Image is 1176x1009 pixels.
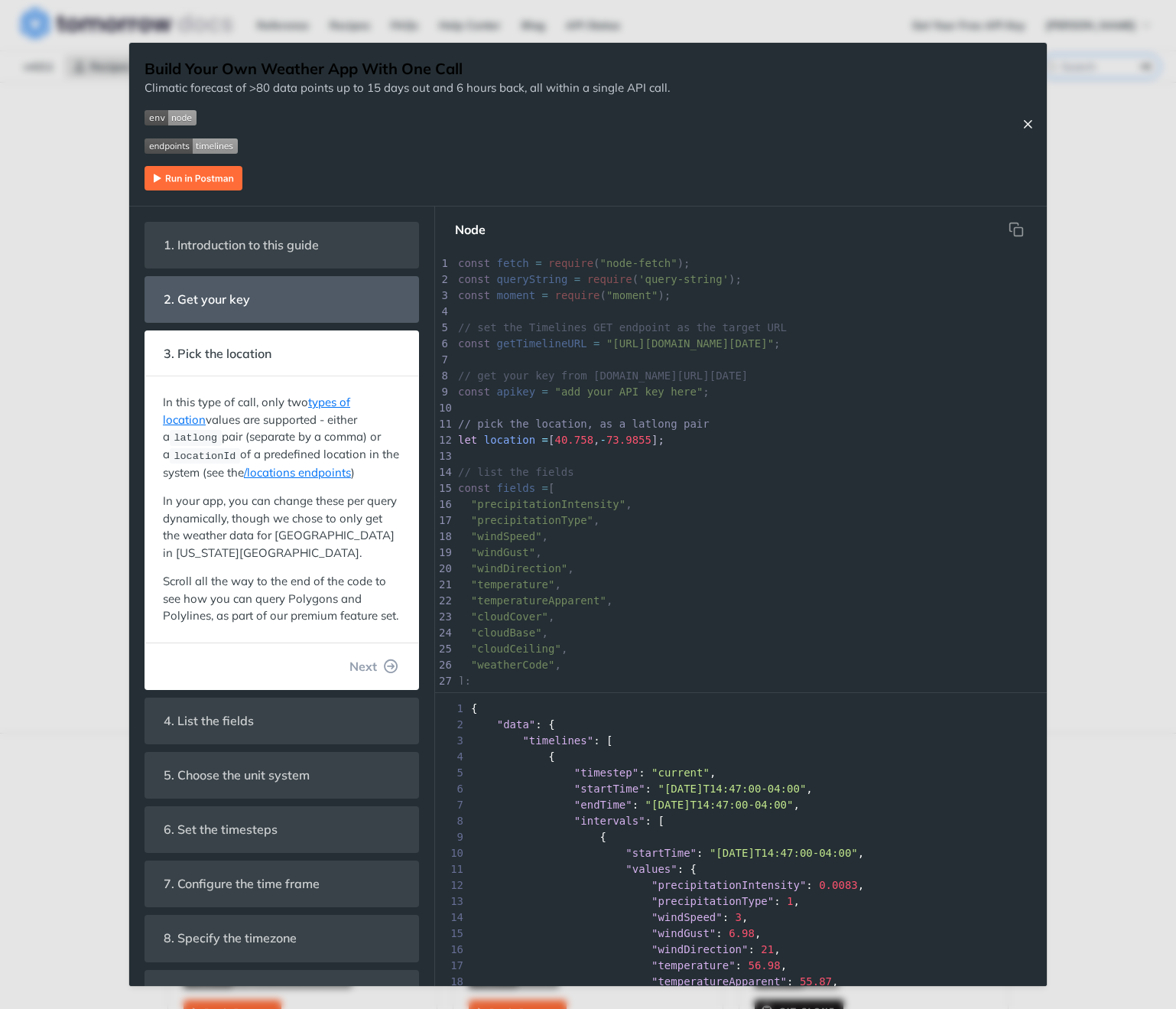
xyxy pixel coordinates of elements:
[145,137,670,155] span: Expand image
[435,464,450,480] div: 14
[145,138,238,154] img: endpoint
[658,783,806,795] span: "[DATE]T14:47:00-04:00"
[1009,222,1024,237] svg: hidden
[435,781,468,797] span: 6
[153,978,311,1008] span: 9. Request the timelines
[435,926,468,942] span: 15
[435,958,1047,974] div: : ,
[458,675,471,687] span: ];
[600,257,677,269] span: "node-fetch"
[435,304,450,320] div: 4
[435,701,468,717] span: 1
[471,643,561,655] span: "cloudCeiling"
[458,643,567,655] span: ,
[435,749,468,765] span: 4
[458,627,548,639] span: ,
[435,496,450,513] div: 16
[471,546,535,558] span: "windGust"
[145,58,670,80] h1: Build Your Own Weather App With One Call
[497,386,536,398] span: apikey
[153,706,265,736] span: 4. List the fields
[435,974,1047,990] div: : ,
[435,893,1047,910] div: : ,
[471,514,593,526] span: "precipitationType"
[471,562,567,574] span: "windDirection"
[435,480,450,496] div: 15
[542,289,548,301] span: =
[497,273,568,285] span: queryString
[349,657,377,675] span: Next
[435,625,450,641] div: 24
[435,272,450,288] div: 2
[748,959,780,972] span: 56.98
[435,877,468,893] span: 12
[542,482,548,494] span: =
[153,230,330,260] span: 1. Introduction to this guide
[435,673,450,689] div: 27
[435,926,1047,942] div: : ,
[145,109,670,126] span: Expand image
[435,400,450,416] div: 10
[651,927,716,939] span: "windGust"
[145,752,419,799] section: 5. Choose the unit system
[729,927,755,939] span: 6.98
[145,861,419,907] section: 7. Configure the time frame
[435,765,1047,781] div: : ,
[435,797,468,813] span: 7
[435,942,468,958] span: 16
[435,561,450,577] div: 20
[651,911,723,923] span: "windSpeed"
[145,330,419,690] section: 3. Pick the locationIn this type of call, only twotypes of locationvalues are supported - either ...
[606,289,658,301] span: "moment"
[145,169,242,184] a: Expand image
[458,418,710,430] span: // pick the location, as a latlong pair
[174,450,236,461] span: locationId
[435,958,468,974] span: 17
[458,594,612,607] span: ,
[542,386,548,398] span: =
[606,434,651,446] span: 73.9855
[1001,214,1031,245] button: Copy
[471,498,625,510] span: "precipitationIntensity"
[435,829,1047,845] div: {
[145,698,419,744] section: 4. List the fields
[163,493,401,561] p: In your app, you can change these per query dynamically, though we chose to only get the weather ...
[761,943,774,955] span: 21
[435,942,1047,958] div: : ,
[435,513,450,529] div: 17
[163,395,350,427] a: types of location
[435,657,450,673] div: 26
[651,975,787,988] span: "temperatureApparent"
[548,434,554,446] span: [
[435,861,468,877] span: 11
[471,610,548,623] span: "cloudCover"
[435,717,1047,733] div: : {
[435,893,468,910] span: 13
[593,434,599,446] span: ,
[458,257,690,269] span: ( );
[435,384,450,400] div: 9
[497,337,587,350] span: getTimelineURL
[435,701,1047,717] div: {
[435,288,450,304] div: 3
[787,895,793,907] span: 1
[497,257,529,269] span: fetch
[435,352,450,368] div: 7
[435,845,468,861] span: 10
[435,765,468,781] span: 5
[435,813,468,829] span: 8
[435,641,450,657] div: 25
[471,627,542,639] span: "cloudBase"
[625,863,677,875] span: "values"
[458,530,548,542] span: ,
[435,577,450,593] div: 21
[574,273,580,285] span: =
[458,337,490,350] span: const
[625,847,697,859] span: "startTime"
[458,514,600,526] span: ,
[471,659,555,671] span: "weatherCode"
[554,434,593,446] span: 40.758
[435,749,1047,765] div: {
[651,895,774,907] span: "precipitationType"
[337,651,411,682] button: Next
